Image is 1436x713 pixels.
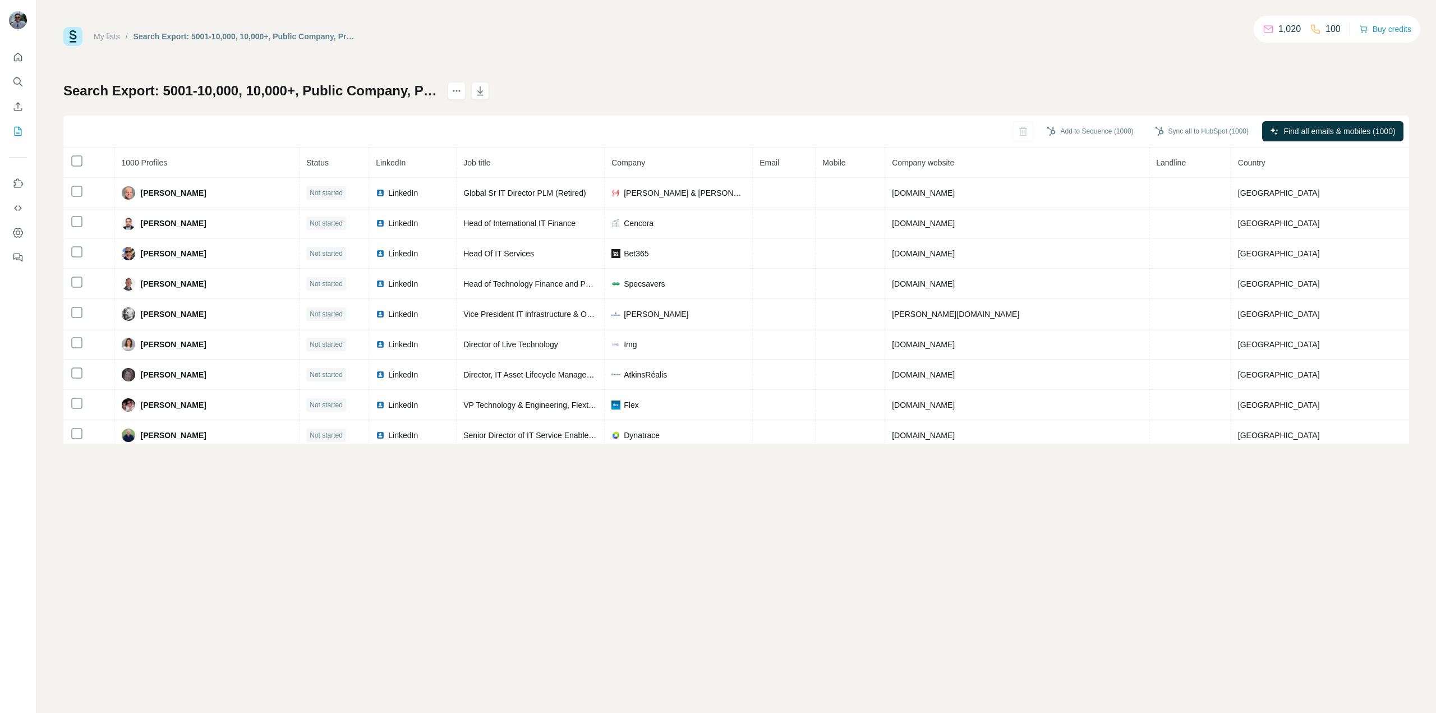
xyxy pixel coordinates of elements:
span: Mobile [822,158,845,167]
img: company-logo [611,188,620,197]
span: [PERSON_NAME] [141,218,206,229]
span: [PERSON_NAME] [141,399,206,411]
span: Director, IT Asset Lifecycle Management [463,370,604,379]
span: Director of Live Technology [463,340,558,349]
span: [DOMAIN_NAME] [892,219,955,228]
h1: Search Export: 5001-10,000, 10,000+, Public Company, Privately Held, Engineering, Information Tec... [63,82,438,100]
span: [PERSON_NAME][DOMAIN_NAME] [892,310,1019,319]
span: Not started [310,370,343,380]
span: 1000 Profiles [122,158,168,167]
span: Head of International IT Finance [463,219,576,228]
span: Landline [1156,158,1186,167]
span: [PERSON_NAME] [141,430,206,441]
span: LinkedIn [388,430,418,441]
li: / [126,31,128,42]
span: Not started [310,249,343,259]
button: Search [9,72,27,92]
img: LinkedIn logo [376,431,385,440]
span: [GEOGRAPHIC_DATA] [1238,279,1320,288]
span: Not started [310,218,343,228]
div: Search Export: 5001-10,000, 10,000+, Public Company, Privately Held, Engineering, Information Tec... [134,31,356,42]
img: company-logo [611,401,620,410]
button: Enrich CSV [9,96,27,117]
button: Feedback [9,247,27,268]
span: [DOMAIN_NAME] [892,401,955,410]
span: Senior Director of IT Service Enablement [463,431,606,440]
span: Not started [310,188,343,198]
img: Avatar [9,11,27,29]
span: Dynatrace [624,430,660,441]
button: Quick start [9,47,27,67]
span: [PERSON_NAME] [141,278,206,289]
span: Flex [624,399,638,411]
span: Bet365 [624,248,648,259]
span: Company [611,158,645,167]
span: VP Technology & Engineering, Flextronics [463,401,609,410]
p: 1,020 [1278,22,1301,36]
span: [PERSON_NAME] [141,309,206,320]
span: [GEOGRAPHIC_DATA] [1238,340,1320,349]
span: Vice President IT infrastructure & Operations [463,310,619,319]
span: [GEOGRAPHIC_DATA] [1238,370,1320,379]
img: company-logo [611,311,620,317]
img: Avatar [122,398,135,412]
span: LinkedIn [388,218,418,229]
span: LinkedIn [388,369,418,380]
img: LinkedIn logo [376,279,385,288]
img: company-logo [611,431,620,440]
span: Not started [310,339,343,349]
span: Country [1238,158,1265,167]
span: Find all emails & mobiles (1000) [1283,126,1395,137]
img: Avatar [122,186,135,200]
button: Use Surfe on LinkedIn [9,173,27,194]
span: [GEOGRAPHIC_DATA] [1238,188,1320,197]
span: Not started [310,309,343,319]
a: My lists [94,32,120,41]
span: Head of Technology Finance and Portfolio [463,279,609,288]
button: Use Surfe API [9,198,27,218]
span: AtkinsRéalis [624,369,667,380]
button: Find all emails & mobiles (1000) [1262,121,1403,141]
img: company-logo [611,340,620,349]
span: Company website [892,158,954,167]
span: [GEOGRAPHIC_DATA] [1238,310,1320,319]
span: Global Sr IT Director PLM (Retired) [463,188,586,197]
button: Add to Sequence (1000) [1039,123,1141,140]
img: LinkedIn logo [376,310,385,319]
img: company-logo [611,279,620,288]
span: LinkedIn [388,339,418,350]
span: [GEOGRAPHIC_DATA] [1238,249,1320,258]
span: Head Of IT Services [463,249,534,258]
span: [PERSON_NAME] [141,187,206,199]
span: [PERSON_NAME] [141,369,206,380]
img: Avatar [122,277,135,291]
img: Avatar [122,338,135,351]
img: Avatar [122,307,135,321]
span: Cencora [624,218,653,229]
span: Email [760,158,779,167]
span: [DOMAIN_NAME] [892,249,955,258]
img: Avatar [122,429,135,442]
img: Avatar [122,217,135,230]
span: [DOMAIN_NAME] [892,370,955,379]
img: LinkedIn logo [376,370,385,379]
span: [PERSON_NAME] & [PERSON_NAME] [624,187,745,199]
button: Buy credits [1359,21,1411,37]
span: Not started [310,400,343,410]
span: [PERSON_NAME] [141,248,206,259]
span: [DOMAIN_NAME] [892,431,955,440]
span: Specsavers [624,278,665,289]
span: [PERSON_NAME] [624,309,688,320]
span: [GEOGRAPHIC_DATA] [1238,431,1320,440]
span: LinkedIn [388,309,418,320]
span: [GEOGRAPHIC_DATA] [1238,401,1320,410]
img: Surfe Logo [63,27,82,46]
span: Job title [463,158,490,167]
span: [DOMAIN_NAME] [892,279,955,288]
span: Img [624,339,637,350]
span: LinkedIn [388,187,418,199]
img: company-logo [611,249,620,258]
span: [DOMAIN_NAME] [892,188,955,197]
img: Avatar [122,368,135,381]
button: My lists [9,121,27,141]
